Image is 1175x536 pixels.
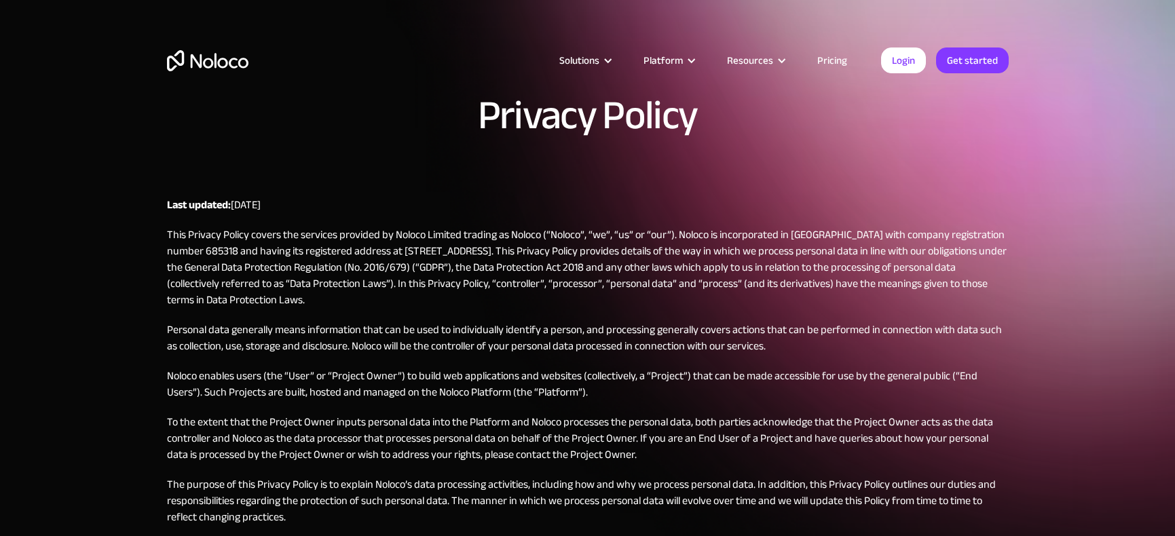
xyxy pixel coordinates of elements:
[167,197,1009,213] p: [DATE]
[167,50,248,71] a: home
[881,47,926,73] a: Login
[644,52,683,69] div: Platform
[800,52,864,69] a: Pricing
[167,195,231,215] strong: Last updated:
[167,476,1009,525] p: The purpose of this Privacy Policy is to explain Noloco’s data processing activities, including h...
[167,368,1009,400] p: Noloco enables users (the “User” or “Project Owner”) to build web applications and websites (coll...
[167,322,1009,354] p: Personal data generally means information that can be used to individually identify a person, and...
[478,95,697,136] h1: Privacy Policy
[936,47,1009,73] a: Get started
[727,52,773,69] div: Resources
[627,52,710,69] div: Platform
[167,227,1009,308] p: This Privacy Policy covers the services provided by Noloco Limited trading as Noloco (“Noloco”, “...
[542,52,627,69] div: Solutions
[559,52,599,69] div: Solutions
[167,414,1009,463] p: To the extent that the Project Owner inputs personal data into the Platform and Noloco processes ...
[710,52,800,69] div: Resources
